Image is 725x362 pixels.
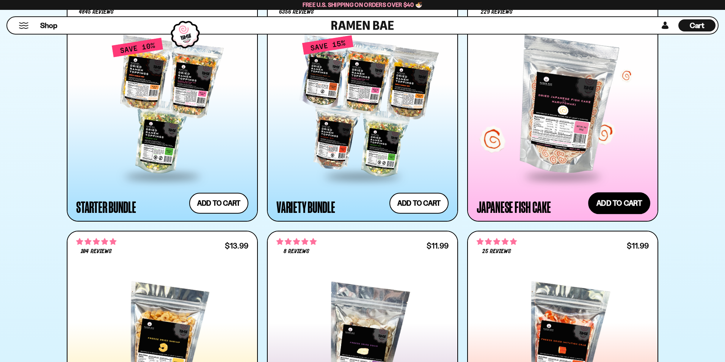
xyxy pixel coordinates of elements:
div: Variety Bundle [276,200,335,214]
button: Add to cart [389,193,449,214]
button: Add to cart [189,193,248,214]
span: 4.75 stars [276,237,317,247]
span: 25 reviews [482,249,511,255]
span: 4.88 stars [477,237,517,247]
button: Mobile Menu Trigger [19,22,29,29]
div: Japanese Fish Cake [477,200,551,214]
div: Cart [678,17,716,34]
button: Add to cart [588,192,650,214]
a: Shop [40,19,57,31]
span: Shop [40,20,57,31]
div: Starter Bundle [76,200,136,214]
div: $11.99 [627,242,649,249]
div: $13.99 [225,242,248,249]
span: 104 reviews [81,249,111,255]
div: $11.99 [427,242,449,249]
span: 8 reviews [284,249,309,255]
span: Cart [690,21,705,30]
span: Free U.S. Shipping on Orders over $40 🍜 [303,1,423,8]
span: 4.90 stars [76,237,116,247]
